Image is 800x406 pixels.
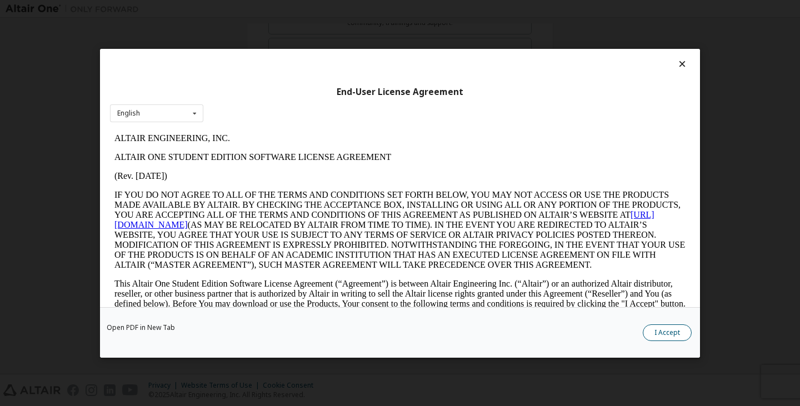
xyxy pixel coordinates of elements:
[117,110,140,117] div: English
[4,23,576,33] p: ALTAIR ONE STUDENT EDITION SOFTWARE LICENSE AGREEMENT
[107,324,175,330] a: Open PDF in New Tab
[4,42,576,52] p: (Rev. [DATE])
[4,81,544,101] a: [URL][DOMAIN_NAME]
[643,324,692,340] button: I Accept
[4,150,576,190] p: This Altair One Student Edition Software License Agreement (“Agreement”) is between Altair Engine...
[110,86,690,97] div: End-User License Agreement
[4,4,576,14] p: ALTAIR ENGINEERING, INC.
[4,61,576,141] p: IF YOU DO NOT AGREE TO ALL OF THE TERMS AND CONDITIONS SET FORTH BELOW, YOU MAY NOT ACCESS OR USE...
